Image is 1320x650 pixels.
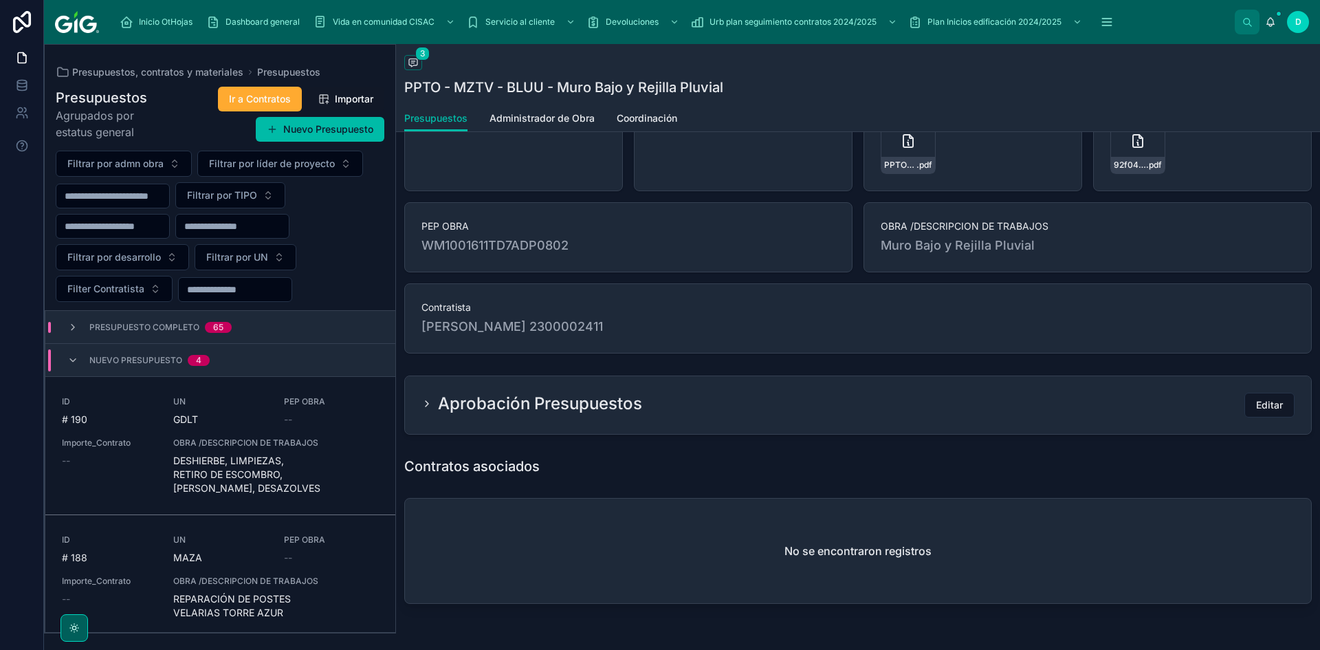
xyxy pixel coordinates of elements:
[173,437,379,448] span: OBRA /DESCRIPCION DE TRABAJOS
[56,276,173,302] button: Select Button
[67,157,164,171] span: Filtrar por admn obra
[784,543,932,559] h2: No se encontraron registros
[927,17,1061,28] span: Plan Inicios edificación 2024/2025
[62,437,157,448] span: Importe_Contrato
[173,454,379,495] span: DESHIERBE, LIMPIEZAS, RETIRO DE ESCOMBRO, [PERSON_NAME], DESAZOLVES
[404,55,422,72] button: 3
[881,236,1295,255] span: Muro Bajo y Rejilla Pluvial
[173,592,379,620] span: REPARACIÓN DE POSTES VELARIAS TORRE AZUR
[56,151,192,177] button: Select Button
[421,236,835,255] span: WM1001611TD7ADP0802
[335,92,373,106] span: Importar
[89,355,182,366] span: Nuevo presupuesto
[209,157,335,171] span: Filtrar por líder de proyecto
[333,17,434,28] span: Vida en comunidad CISAC
[72,65,243,79] span: Presupuestos, contratos y materiales
[56,107,166,140] span: Agrupados por estatus general
[62,551,157,565] span: # 188
[884,160,916,171] span: PPTO---MZTV---BLUU---Muro-Bajo-y-Rejilla-[GEOGRAPHIC_DATA]
[67,250,161,264] span: Filtrar por desarrollo
[62,454,70,468] span: --
[1146,160,1162,171] span: .pdf
[284,534,379,545] span: PEP OBRA
[916,160,932,171] span: .pdf
[489,106,595,133] a: Administrador de Obra
[173,551,202,565] span: MAZA
[213,322,223,333] div: 65
[173,396,268,407] span: UN
[415,47,430,61] span: 3
[617,111,677,125] span: Coordinación
[62,592,70,606] span: --
[421,317,603,336] span: [PERSON_NAME] 2300002411
[462,10,582,34] a: Servicio al cliente
[1256,398,1283,412] span: Editar
[187,188,257,202] span: Filtrar por TIPO
[284,551,292,565] span: --
[257,65,320,79] a: Presupuestos
[197,151,363,177] button: Select Button
[404,78,723,97] h1: PPTO - MZTV - BLUU - Muro Bajo y Rejilla Pluvial
[617,106,677,133] a: Coordinación
[881,219,1295,233] span: OBRA /DESCRIPCION DE TRABAJOS
[202,10,309,34] a: Dashboard general
[404,457,540,476] h1: Contratos asociados
[45,377,395,515] a: ID# 190UNGDLTPEP OBRA--Importe_Contrato--OBRA /DESCRIPCION DE TRABAJOSDESHIERBE, LIMPIEZAS, RETIR...
[709,17,877,28] span: Urb plan seguimiento contratos 2024/2025
[404,106,467,132] a: Presupuestos
[284,396,379,407] span: PEP OBRA
[56,244,189,270] button: Select Button
[62,396,157,407] span: ID
[309,10,462,34] a: Vida en comunidad CISAC
[62,413,157,426] span: # 190
[489,111,595,125] span: Administrador de Obra
[139,17,192,28] span: Inicio OtHojas
[89,322,199,333] span: Presupuesto Completo
[421,301,1295,314] span: Contratista
[438,393,642,415] h2: Aprobación Presupuestos
[173,534,268,545] span: UN
[115,10,202,34] a: Inicio OtHojas
[45,515,395,640] a: ID# 188UNMAZAPEP OBRA--Importe_Contrato--OBRA /DESCRIPCION DE TRABAJOSREPARACIÓN DE POSTES VELARI...
[1295,17,1301,28] span: D
[206,250,268,264] span: Filtrar por UN
[56,88,166,107] h1: Presupuestos
[110,7,1235,37] div: scrollable content
[256,117,384,142] button: Nuevo Presupuesto
[62,534,157,545] span: ID
[582,10,686,34] a: Devoluciones
[225,17,300,28] span: Dashboard general
[62,576,157,587] span: Importe_Contrato
[56,65,243,79] a: Presupuestos, contratos y materiales
[1244,393,1295,418] button: Editar
[307,87,384,111] button: Importar
[218,87,302,111] button: Ir a Contratos
[1114,160,1146,171] span: 92f04946-df97-40f7-82bb-1c0186022618-WM107A.PT.MUROS-BAJO-REJILLA-PLUVIAL.EDIFICA-(1)
[686,10,904,34] a: Urb plan seguimiento contratos 2024/2025
[195,244,296,270] button: Select Button
[196,355,201,366] div: 4
[904,10,1089,34] a: Plan Inicios edificación 2024/2025
[229,92,291,106] span: Ir a Contratos
[173,413,198,426] span: GDLT
[175,182,285,208] button: Select Button
[606,17,659,28] span: Devoluciones
[485,17,555,28] span: Servicio al cliente
[173,576,379,587] span: OBRA /DESCRIPCION DE TRABAJOS
[55,11,99,33] img: App logo
[67,282,144,296] span: Filter Contratista
[284,413,292,426] span: --
[421,219,835,233] span: PEP OBRA
[404,111,467,125] span: Presupuestos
